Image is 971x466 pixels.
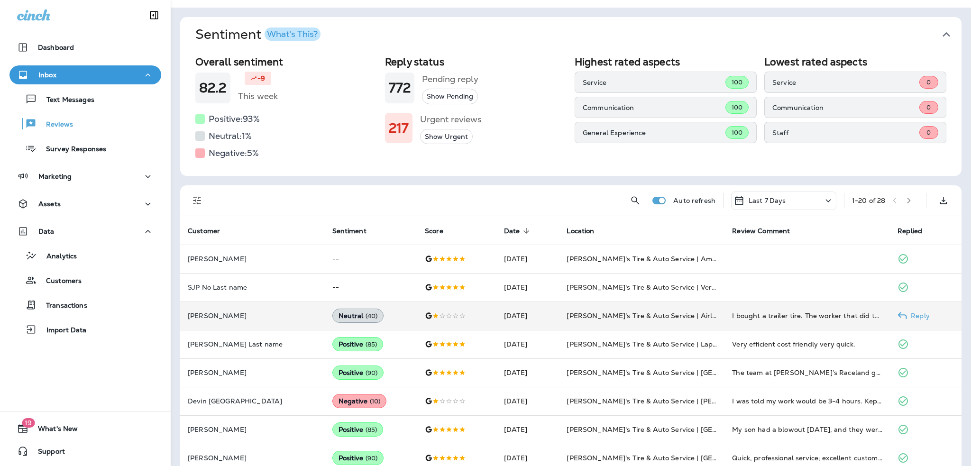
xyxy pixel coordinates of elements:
td: [DATE] [496,302,559,330]
div: 1 - 20 of 28 [852,197,885,204]
button: Data [9,222,161,241]
h1: Sentiment [195,27,321,43]
p: Inbox [38,71,56,79]
h5: Urgent reviews [420,112,482,127]
p: General Experience [583,129,725,137]
p: Survey Responses [37,145,106,154]
h1: 217 [389,120,409,136]
button: Inbox [9,65,161,84]
span: 100 [732,78,742,86]
div: What's This? [267,30,318,38]
span: [PERSON_NAME]'s Tire & Auto Service | Laplace [567,340,725,348]
div: The team at Chabill’s Raceland got me into my new tires for a road trip within 24 hours. From con... [732,368,882,377]
span: Sentiment [332,227,379,235]
p: [PERSON_NAME] Last name [188,340,317,348]
div: Positive [332,337,384,351]
p: Import Data [37,326,87,335]
p: Marketing [38,173,72,180]
button: Customers [9,270,161,290]
span: Date [504,227,532,235]
p: Staff [772,129,919,137]
span: ( 90 ) [366,369,378,377]
button: Marketing [9,167,161,186]
span: Support [28,448,65,459]
button: Assets [9,194,161,213]
div: I bought a trailer tire. The worker that did the work wa great but the "service manager" leaves a... [732,311,882,320]
div: Neutral [332,309,384,323]
p: Last 7 Days [749,197,786,204]
h5: Negative: 5 % [209,146,259,161]
span: Location [567,227,594,235]
td: [DATE] [496,387,559,415]
p: [PERSON_NAME] [188,426,317,433]
h1: 82.2 [199,80,227,96]
span: 0 [926,128,931,137]
span: Location [567,227,606,235]
button: SentimentWhat's This? [188,17,969,52]
span: ( 85 ) [366,340,377,348]
p: Customers [37,277,82,286]
button: Support [9,442,161,461]
span: Score [425,227,443,235]
span: Score [425,227,456,235]
td: [DATE] [496,245,559,273]
span: Date [504,227,520,235]
p: Assets [38,200,61,208]
div: SentimentWhat's This? [180,52,962,176]
p: [PERSON_NAME] [188,369,317,376]
button: Import Data [9,320,161,339]
span: [PERSON_NAME]'s Tire & Auto Service | [GEOGRAPHIC_DATA][PERSON_NAME] [567,368,833,377]
h2: Lowest rated aspects [764,56,946,68]
div: Positive [332,422,384,437]
button: Survey Responses [9,138,161,158]
div: My son had a blowout today, and they were able to get the (oversized) tire and parts- same day- t... [732,425,882,434]
span: [PERSON_NAME]'s Tire & Auto Service | Verot [567,283,718,292]
span: [PERSON_NAME]'s Tire & Auto Service | Ambassador [567,255,742,263]
p: Communication [772,104,919,111]
span: 19 [22,418,35,428]
p: -9 [257,73,265,83]
p: Text Messages [37,96,94,105]
h5: Pending reply [422,72,478,87]
td: [DATE] [496,358,559,387]
p: Data [38,228,55,235]
p: Service [772,79,919,86]
p: SJP No Last name [188,283,317,291]
div: Quick, professional service; excellent customer service, professionalism and expertise! Patrick a... [732,453,882,463]
p: [PERSON_NAME] [188,255,317,263]
button: Show Urgent [420,129,473,145]
button: Analytics [9,246,161,265]
button: Show Pending [422,89,478,104]
span: ( 10 ) [370,397,381,405]
span: [PERSON_NAME]’s Tire & Auto Service | Airline Hwy [567,311,739,320]
span: ( 40 ) [366,312,378,320]
button: Search Reviews [626,191,645,210]
span: 100 [732,128,742,137]
span: What's New [28,425,78,436]
span: Replied [898,227,922,235]
button: Collapse Sidebar [141,6,167,25]
p: Reviews [37,120,73,129]
h5: This week [238,89,278,104]
span: [PERSON_NAME]'s Tire & Auto Service | [GEOGRAPHIC_DATA] [567,425,774,434]
span: [PERSON_NAME]'s Tire & Auto Service | [GEOGRAPHIC_DATA] [567,454,774,462]
h5: Positive: 93 % [209,111,260,127]
td: -- [325,273,418,302]
p: [PERSON_NAME] [188,454,317,462]
td: -- [325,245,418,273]
span: [PERSON_NAME]'s Tire & Auto Service | [PERSON_NAME] [567,397,759,405]
button: Reviews [9,114,161,134]
button: What's This? [265,27,321,41]
span: Review Comment [732,227,802,235]
p: Devin [GEOGRAPHIC_DATA] [188,397,317,405]
button: Export as CSV [934,191,953,210]
span: ( 85 ) [366,426,377,434]
p: Transactions [37,302,87,311]
span: 0 [926,103,931,111]
td: [DATE] [496,330,559,358]
div: Positive [332,451,384,465]
span: Sentiment [332,227,366,235]
span: 100 [732,103,742,111]
span: ( 90 ) [366,454,378,462]
span: 0 [926,78,931,86]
